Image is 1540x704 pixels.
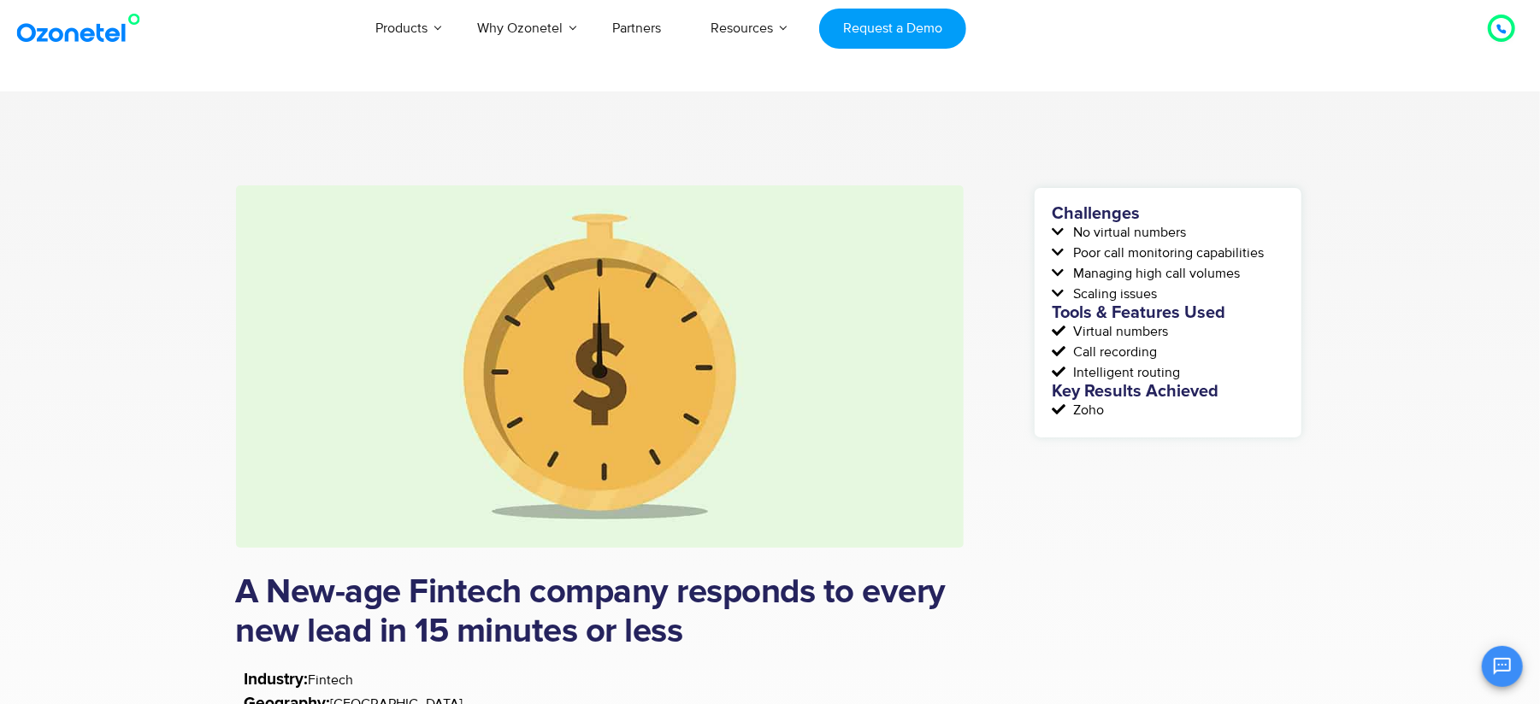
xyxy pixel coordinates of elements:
[1069,400,1104,420] span: Zoho
[1052,304,1284,321] h5: Tools & Features Used
[1482,646,1523,687] button: Open chat
[236,573,965,652] h1: A New-age Fintech company responds to every new lead in 15 minutes or less
[819,9,965,49] a: Request a Demo
[1069,222,1186,243] span: No virtual numbers
[1069,284,1157,304] span: Scaling issues
[1069,263,1240,284] span: Managing high call volumes
[1052,383,1284,400] h5: Key Results Achieved
[1069,362,1180,383] span: Intelligent routing
[1069,342,1157,362] span: Call recording
[245,672,309,688] strong: Industry:
[1052,205,1284,222] h5: Challenges
[1069,243,1264,263] span: Poor call monitoring capabilities
[1069,321,1168,342] span: Virtual numbers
